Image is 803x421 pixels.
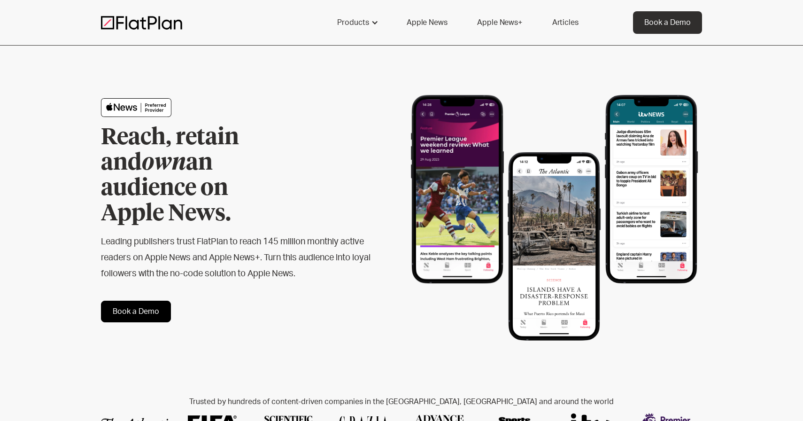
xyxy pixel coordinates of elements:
div: Products [337,17,369,28]
div: Book a Demo [644,17,691,28]
a: Apple News [395,11,458,34]
h1: Reach, retain and an audience on Apple News. [101,125,293,226]
a: Articles [541,11,590,34]
a: Book a Demo [633,11,702,34]
h2: Leading publishers trust FlatPlan to reach 145 million monthly active readers on Apple News and A... [101,234,371,282]
h2: Trusted by hundreds of content-driven companies in the [GEOGRAPHIC_DATA], [GEOGRAPHIC_DATA] and a... [101,398,702,406]
div: Products [326,11,388,34]
em: own [142,152,186,174]
a: Book a Demo [101,301,171,322]
a: Apple News+ [466,11,533,34]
